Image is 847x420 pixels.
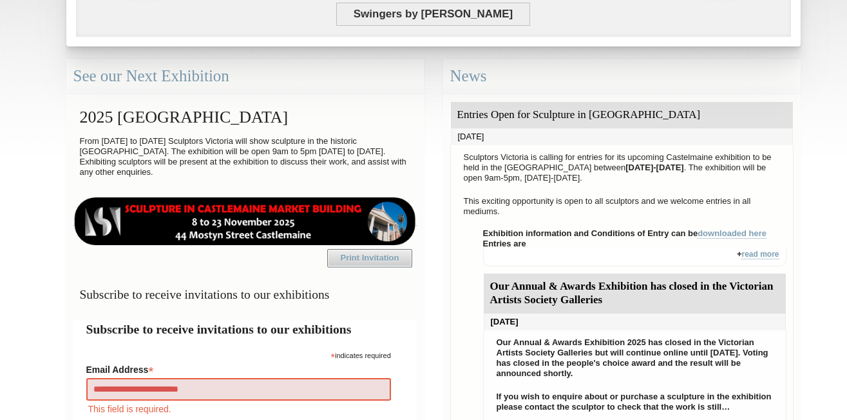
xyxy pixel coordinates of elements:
div: See our Next Exhibition [66,59,424,94]
img: castlemaine-ldrbd25v2.png [73,197,417,245]
p: If you wish to enquire about or purchase a sculpture in the exhibition please contact the sculpto... [490,388,779,415]
div: indicates required [86,348,391,361]
div: Entries Open for Sculpture in [GEOGRAPHIC_DATA] [451,102,793,128]
div: + [483,249,786,266]
p: Sculptors Victoria is calling for entries for its upcoming Castelmaine exhibition to be held in t... [457,149,786,186]
a: Print Invitation [327,249,412,267]
a: read more [741,250,779,259]
div: News [443,59,801,94]
div: [DATE] [451,128,793,145]
p: This exciting opportunity is open to all sculptors and we welcome entries in all mediums. [457,193,786,220]
div: Our Annual & Awards Exhibition has closed in the Victorian Artists Society Galleries [484,274,786,314]
h2: Subscribe to receive invitations to our exhibitions [86,320,404,339]
span: Swingers by [PERSON_NAME] [336,3,530,26]
p: Our Annual & Awards Exhibition 2025 has closed in the Victorian Artists Society Galleries but wil... [490,334,779,382]
h3: Subscribe to receive invitations to our exhibitions [73,282,417,307]
div: [DATE] [484,314,786,330]
strong: Exhibition information and Conditions of Entry can be [483,228,767,239]
p: From [DATE] to [DATE] Sculptors Victoria will show sculpture in the historic [GEOGRAPHIC_DATA]. T... [73,133,417,181]
h2: 2025 [GEOGRAPHIC_DATA] [73,101,417,133]
a: downloaded here [698,228,766,239]
strong: [DATE]-[DATE] [625,163,684,172]
label: Email Address [86,361,391,376]
div: This field is required. [86,402,391,416]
